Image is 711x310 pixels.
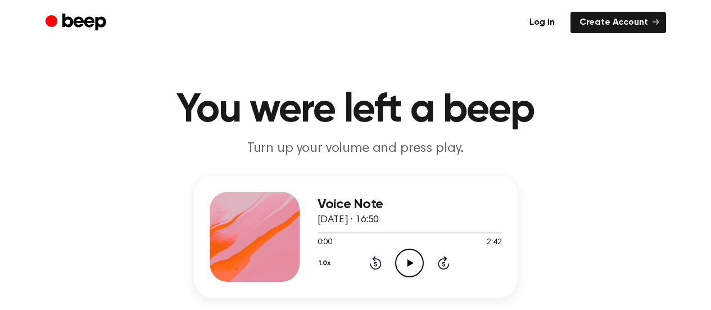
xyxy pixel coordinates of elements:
span: 2:42 [487,237,501,249]
a: Log in [520,12,564,33]
span: [DATE] · 16:50 [318,215,379,225]
span: 0:00 [318,237,332,249]
h1: You were left a beep [68,90,644,131]
a: Create Account [570,12,666,33]
button: 1.0x [318,254,335,273]
h3: Voice Note [318,197,502,212]
a: Beep [46,12,109,34]
p: Turn up your volume and press play. [140,140,572,158]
